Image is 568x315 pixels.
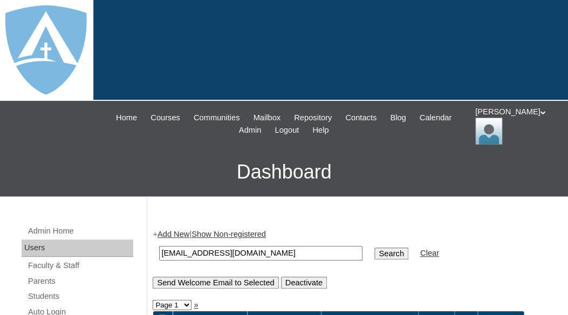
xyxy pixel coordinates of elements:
a: Faculty & Staff [27,259,133,272]
a: Contacts [340,112,382,124]
span: Mailbox [253,112,280,124]
a: Add New [158,230,189,238]
a: Clear [420,249,439,257]
a: Students [27,290,133,303]
span: Courses [150,112,180,124]
a: Mailbox [248,112,286,124]
h3: Dashboard [5,148,563,196]
input: Deactivate [281,277,327,289]
input: Search [374,248,408,259]
span: Home [116,112,137,124]
span: Blog [390,112,406,124]
input: Search [159,246,362,261]
span: Communities [194,112,240,124]
a: » [194,300,198,309]
a: Show Non-registered [191,230,266,238]
span: Help [312,124,329,136]
div: + | [153,229,557,289]
a: Communities [188,112,245,124]
img: Thomas Lambert [475,118,502,145]
a: Calendar [414,112,457,124]
img: logo-white.png [5,5,87,94]
a: Logout [269,124,304,136]
span: Admin [239,124,262,136]
a: Help [307,124,334,136]
a: Blog [385,112,411,124]
a: Courses [145,112,186,124]
span: Logout [275,124,299,136]
span: Repository [294,112,332,124]
a: Repository [289,112,337,124]
a: Admin [234,124,267,136]
span: Calendar [420,112,451,124]
div: Users [22,239,133,257]
a: Home [111,112,142,124]
a: Admin Home [27,224,133,238]
input: Send Welcome Email to Selected [153,277,278,289]
span: Contacts [345,112,377,124]
a: Parents [27,275,133,288]
div: [PERSON_NAME] [475,106,557,145]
